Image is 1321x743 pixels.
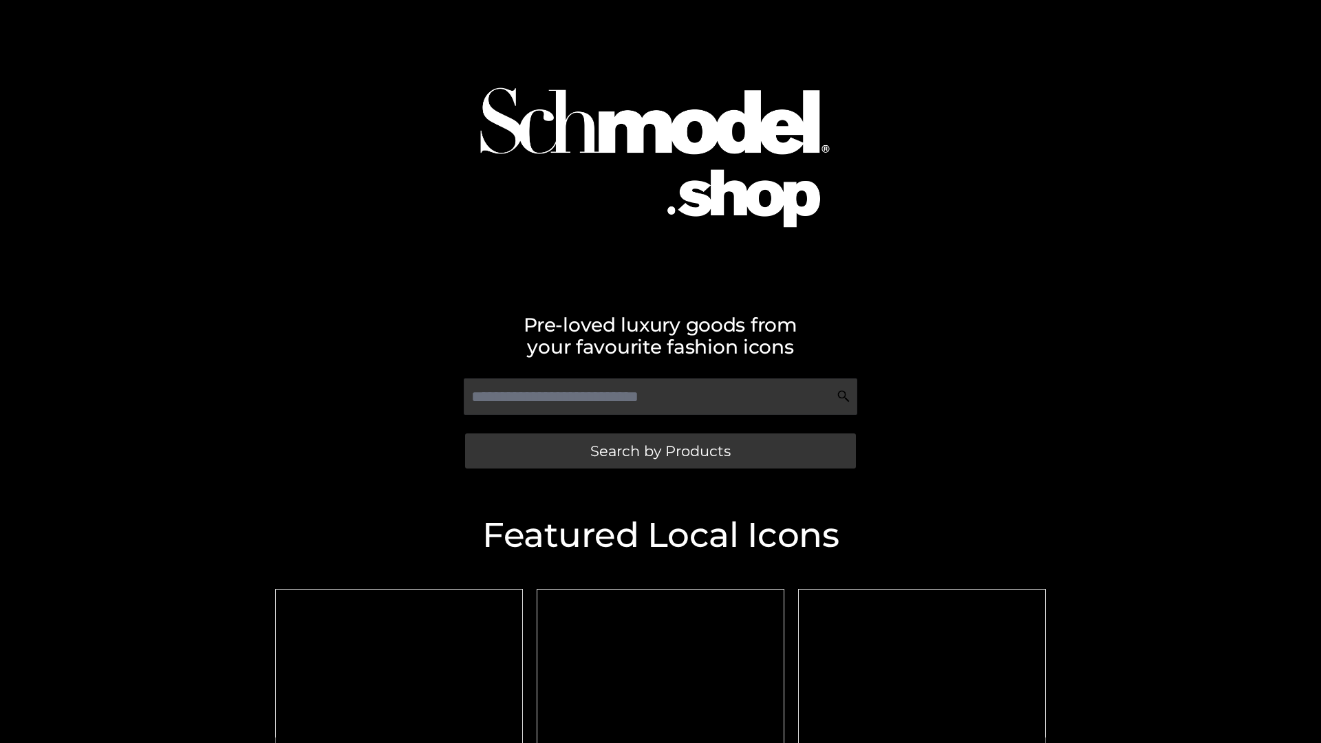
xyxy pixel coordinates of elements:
h2: Pre-loved luxury goods from your favourite fashion icons [268,314,1053,358]
h2: Featured Local Icons​ [268,518,1053,552]
img: Search Icon [837,389,850,403]
a: Search by Products [465,433,856,469]
span: Search by Products [590,444,731,458]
